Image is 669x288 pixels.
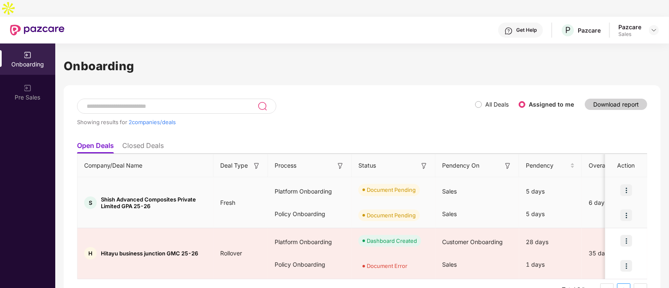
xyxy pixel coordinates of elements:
img: icon [620,184,632,196]
h1: Onboarding [64,57,661,75]
img: svg+xml;base64,PHN2ZyBpZD0iRHJvcGRvd24tMzJ4MzIiIHhtbG5zPSJodHRwOi8vd3d3LnczLm9yZy8yMDAwL3N2ZyIgd2... [651,27,657,33]
img: svg+xml;base64,PHN2ZyB3aWR0aD0iMTYiIGhlaWdodD0iMTYiIHZpZXdCb3g9IjAgMCAxNiAxNiIgZmlsbD0ibm9uZSIgeG... [420,162,428,170]
span: Sales [442,261,457,268]
label: All Deals [485,101,509,108]
div: Showing results for [77,119,475,125]
label: Assigned to me [529,101,574,108]
button: Download report [585,99,647,110]
div: Get Help [516,27,537,33]
img: svg+xml;base64,PHN2ZyB3aWR0aD0iMjAiIGhlaWdodD0iMjAiIHZpZXdCb3g9IjAgMCAyMCAyMCIgZmlsbD0ibm9uZSIgeG... [23,51,32,59]
img: icon [620,209,632,221]
img: svg+xml;base64,PHN2ZyB3aWR0aD0iMTYiIGhlaWdodD0iMTYiIHZpZXdCb3g9IjAgMCAxNiAxNiIgZmlsbD0ibm9uZSIgeG... [336,162,345,170]
span: Process [275,161,296,170]
li: Open Deals [77,141,114,153]
span: Hitayu business junction GMC 25-26 [101,250,198,257]
div: Platform Onboarding [268,180,352,203]
div: 5 days [519,203,582,225]
div: 35 days [582,249,653,258]
span: Status [358,161,376,170]
div: Policy Onboarding [268,253,352,276]
div: Pazcare [578,26,601,34]
span: Shish Advanced Composites Private Limited GPA 25-26 [101,196,207,209]
div: Document Error [367,262,407,270]
span: Customer Onboarding [442,238,503,245]
div: 6 days [582,198,653,207]
img: svg+xml;base64,PHN2ZyB3aWR0aD0iMTYiIGhlaWdodD0iMTYiIHZpZXdCb3g9IjAgMCAxNiAxNiIgZmlsbD0ibm9uZSIgeG... [504,162,512,170]
div: Document Pending [367,211,416,219]
img: svg+xml;base64,PHN2ZyB3aWR0aD0iMjQiIGhlaWdodD0iMjUiIHZpZXdCb3g9IjAgMCAyNCAyNSIgZmlsbD0ibm9uZSIgeG... [257,101,267,111]
span: Rollover [214,250,249,257]
img: svg+xml;base64,PHN2ZyB3aWR0aD0iMjAiIGhlaWdodD0iMjAiIHZpZXdCb3g9IjAgMCAyMCAyMCIgZmlsbD0ibm9uZSIgeG... [23,84,32,92]
img: New Pazcare Logo [10,25,64,36]
img: svg+xml;base64,PHN2ZyBpZD0iSGVscC0zMngzMiIgeG1sbnM9Imh0dHA6Ly93d3cudzMub3JnLzIwMDAvc3ZnIiB3aWR0aD... [504,27,513,35]
th: Pendency [519,154,582,177]
th: Action [605,154,647,177]
img: svg+xml;base64,PHN2ZyB3aWR0aD0iMTYiIGhlaWdodD0iMTYiIHZpZXdCb3g9IjAgMCAxNiAxNiIgZmlsbD0ibm9uZSIgeG... [252,162,261,170]
div: 5 days [519,180,582,203]
span: 2 companies/deals [129,119,176,125]
span: Fresh [214,199,242,206]
div: H [84,247,97,260]
div: Platform Onboarding [268,231,352,253]
span: Sales [442,188,457,195]
img: icon [620,260,632,272]
div: 28 days [519,231,582,253]
div: S [84,196,97,209]
span: Pendency On [442,161,479,170]
div: 1 days [519,253,582,276]
div: Sales [618,31,641,38]
div: Dashboard Created [367,237,417,245]
span: Pendency [526,161,569,170]
div: Policy Onboarding [268,203,352,225]
span: Sales [442,210,457,217]
span: P [565,25,571,35]
th: Overall Pendency [582,154,653,177]
div: Document Pending [367,186,416,194]
li: Closed Deals [122,141,164,153]
th: Company/Deal Name [77,154,214,177]
img: icon [620,235,632,247]
div: Pazcare [618,23,641,31]
span: Deal Type [220,161,248,170]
